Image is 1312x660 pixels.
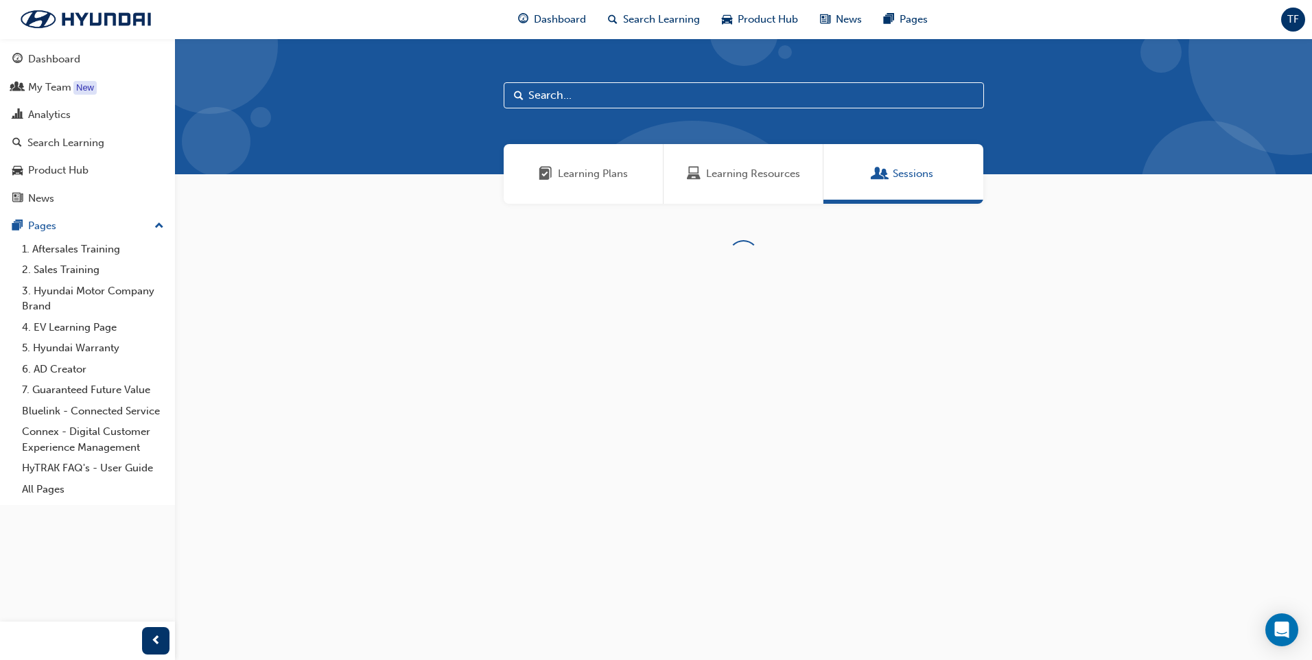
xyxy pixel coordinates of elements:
div: Search Learning [27,135,104,151]
span: Search Learning [623,12,700,27]
span: prev-icon [151,633,161,650]
span: Sessions [893,166,933,182]
span: Product Hub [738,12,798,27]
img: Trak [7,5,165,34]
input: Search... [504,82,984,108]
span: pages-icon [884,11,894,28]
span: pages-icon [12,220,23,233]
span: Learning Resources [706,166,800,182]
div: Tooltip anchor [73,81,97,95]
span: Pages [900,12,928,27]
button: DashboardMy TeamAnalyticsSearch LearningProduct HubNews [5,44,169,213]
a: Learning PlansLearning Plans [504,144,664,204]
a: search-iconSearch Learning [597,5,711,34]
a: car-iconProduct Hub [711,5,809,34]
span: Learning Plans [539,166,552,182]
span: car-icon [722,11,732,28]
a: News [5,186,169,211]
span: TF [1287,12,1299,27]
a: My Team [5,75,169,100]
div: My Team [28,80,71,95]
a: Search Learning [5,130,169,156]
a: Learning ResourcesLearning Resources [664,144,823,204]
div: Pages [28,218,56,234]
span: search-icon [12,137,22,150]
a: 4. EV Learning Page [16,317,169,338]
a: 1. Aftersales Training [16,239,169,260]
a: Connex - Digital Customer Experience Management [16,421,169,458]
a: 6. AD Creator [16,359,169,380]
span: Learning Plans [558,166,628,182]
span: guage-icon [518,11,528,28]
span: Dashboard [534,12,586,27]
span: chart-icon [12,109,23,121]
a: news-iconNews [809,5,873,34]
span: car-icon [12,165,23,177]
span: search-icon [608,11,618,28]
a: Analytics [5,102,169,128]
a: pages-iconPages [873,5,939,34]
a: Dashboard [5,47,169,72]
a: 5. Hyundai Warranty [16,338,169,359]
span: people-icon [12,82,23,94]
button: TF [1281,8,1305,32]
a: Product Hub [5,158,169,183]
span: Sessions [874,166,887,182]
span: Learning Resources [687,166,701,182]
span: Search [514,88,524,104]
span: guage-icon [12,54,23,66]
a: guage-iconDashboard [507,5,597,34]
span: News [836,12,862,27]
div: Open Intercom Messenger [1265,613,1298,646]
a: HyTRAK FAQ's - User Guide [16,458,169,479]
a: 3. Hyundai Motor Company Brand [16,281,169,317]
div: Product Hub [28,163,89,178]
div: Dashboard [28,51,80,67]
div: News [28,191,54,207]
span: news-icon [820,11,830,28]
span: news-icon [12,193,23,205]
a: 7. Guaranteed Future Value [16,379,169,401]
div: Analytics [28,107,71,123]
button: Pages [5,213,169,239]
a: Bluelink - Connected Service [16,401,169,422]
a: 2. Sales Training [16,259,169,281]
a: All Pages [16,479,169,500]
span: up-icon [154,217,164,235]
a: SessionsSessions [823,144,983,204]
